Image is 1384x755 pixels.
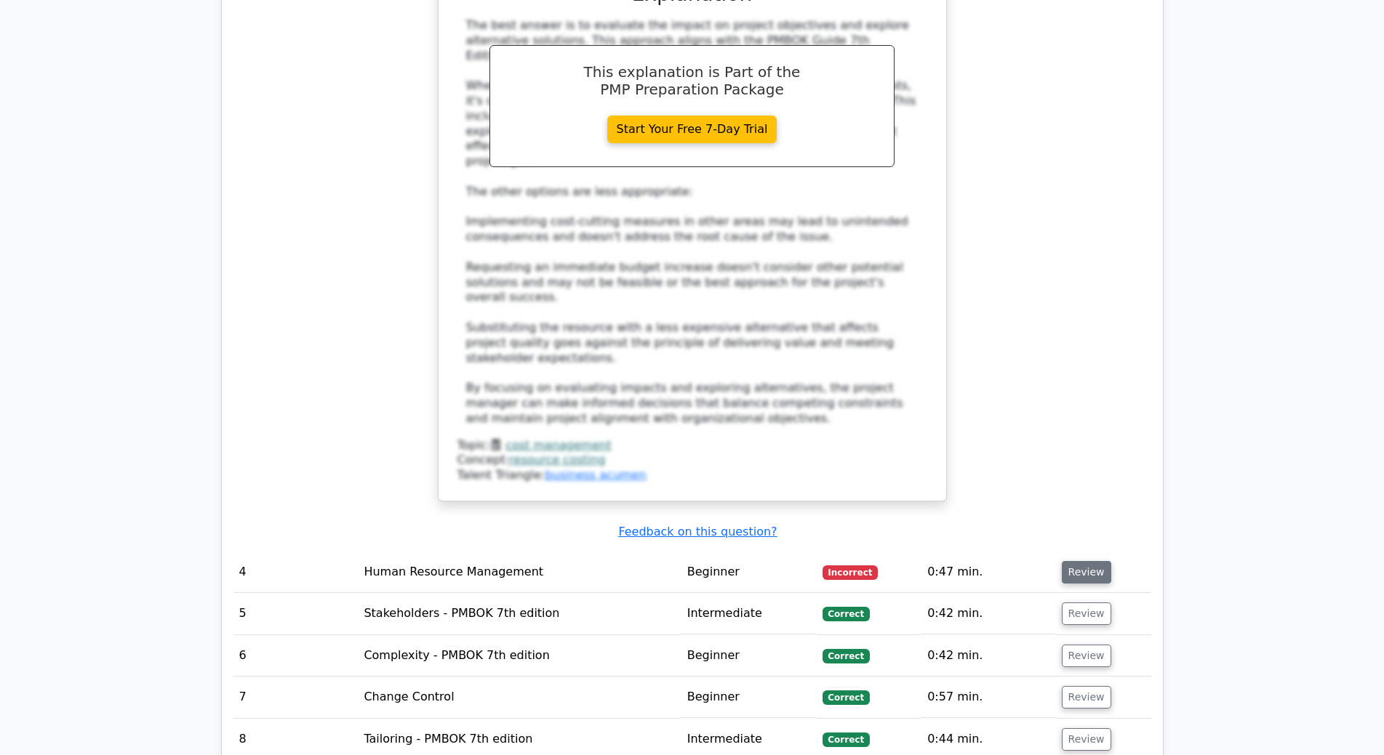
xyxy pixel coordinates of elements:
[823,690,870,705] span: Correct
[1062,645,1111,667] button: Review
[607,116,777,143] a: Start Your Free 7-Day Trial
[1062,728,1111,751] button: Review
[509,453,605,467] a: resource costing
[233,635,359,677] td: 6
[358,677,681,718] td: Change Control
[358,635,681,677] td: Complexity - PMBOK 7th edition
[466,18,919,427] div: The best answer is to evaluate the impact on project objectives and explore alternative solutions...
[1062,602,1111,625] button: Review
[358,593,681,634] td: Stakeholders - PMBOK 7th edition
[681,635,817,677] td: Beginner
[505,438,611,452] a: cost management
[457,453,927,468] div: Concept:
[681,552,817,593] td: Beginner
[233,593,359,634] td: 5
[921,677,1055,718] td: 0:57 min.
[823,565,879,580] span: Incorrect
[233,677,359,718] td: 7
[921,635,1055,677] td: 0:42 min.
[823,607,870,621] span: Correct
[457,438,927,453] div: Topic:
[457,438,927,483] div: Talent Triangle:
[1062,686,1111,708] button: Review
[233,552,359,593] td: 4
[681,677,817,718] td: Beginner
[358,552,681,593] td: Human Resource Management
[1062,561,1111,584] button: Review
[823,649,870,663] span: Correct
[921,593,1055,634] td: 0:42 min.
[618,525,777,538] a: Feedback on this question?
[545,468,646,482] a: business acumen
[921,552,1055,593] td: 0:47 min.
[681,593,817,634] td: Intermediate
[823,732,870,747] span: Correct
